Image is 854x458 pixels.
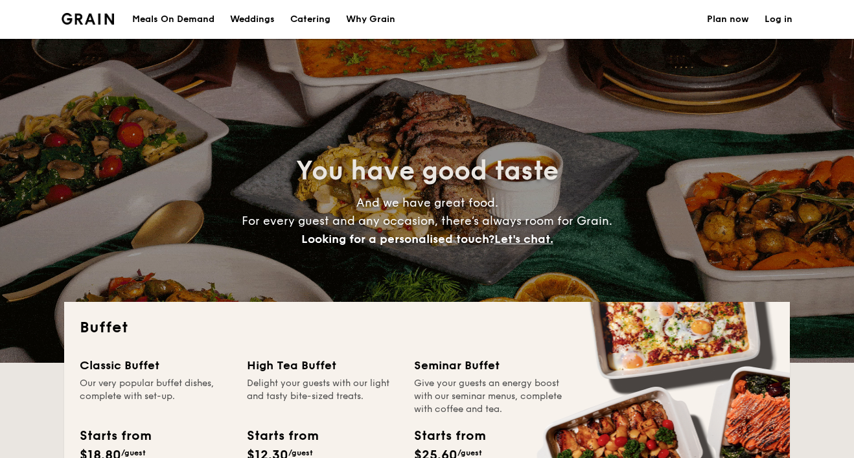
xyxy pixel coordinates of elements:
[414,356,566,374] div: Seminar Buffet
[247,377,398,416] div: Delight your guests with our light and tasty bite-sized treats.
[80,317,774,338] h2: Buffet
[80,426,150,446] div: Starts from
[247,356,398,374] div: High Tea Buffet
[301,232,494,246] span: Looking for a personalised touch?
[457,448,482,457] span: /guest
[62,13,114,25] img: Grain
[296,155,559,187] span: You have good taste
[494,232,553,246] span: Let's chat.
[242,196,612,246] span: And we have great food. For every guest and any occasion, there’s always room for Grain.
[80,377,231,416] div: Our very popular buffet dishes, complete with set-up.
[247,426,317,446] div: Starts from
[62,13,114,25] a: Logotype
[80,356,231,374] div: Classic Buffet
[414,377,566,416] div: Give your guests an energy boost with our seminar menus, complete with coffee and tea.
[288,448,313,457] span: /guest
[414,426,485,446] div: Starts from
[121,448,146,457] span: /guest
